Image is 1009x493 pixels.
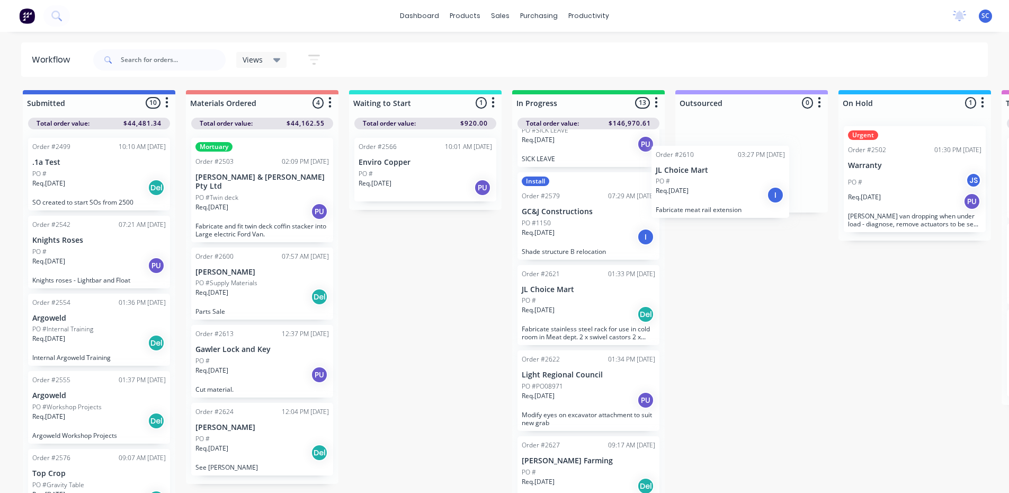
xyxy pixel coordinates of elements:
[123,119,162,128] span: $44,481.34
[981,11,989,21] span: SC
[243,54,263,65] span: Views
[395,8,444,24] a: dashboard
[32,54,75,66] div: Workflow
[37,119,90,128] span: Total order value:
[363,119,416,128] span: Total order value:
[486,8,515,24] div: sales
[287,119,325,128] span: $44,162.55
[200,119,253,128] span: Total order value:
[609,119,651,128] span: $146,970.61
[563,8,614,24] div: productivity
[460,119,488,128] span: $920.00
[515,8,563,24] div: purchasing
[121,49,226,71] input: Search for orders...
[444,8,486,24] div: products
[19,8,35,24] img: Factory
[526,119,579,128] span: Total order value:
